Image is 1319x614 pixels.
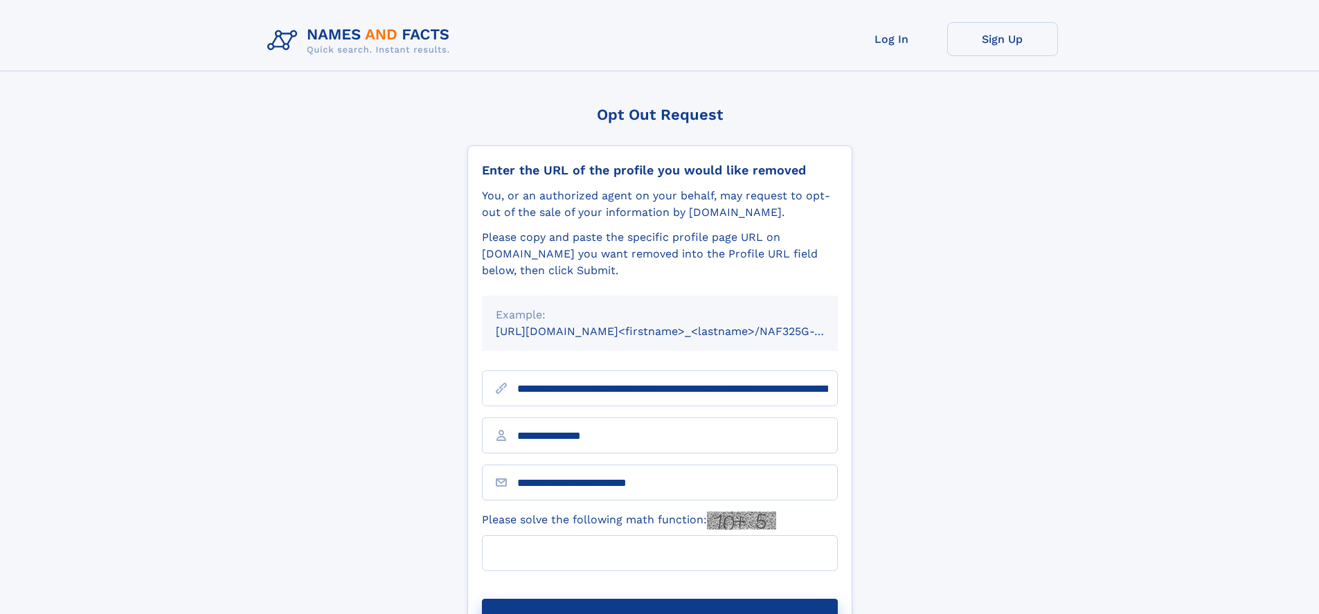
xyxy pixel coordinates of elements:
div: Enter the URL of the profile you would like removed [482,163,838,178]
a: Sign Up [947,22,1058,56]
div: Opt Out Request [467,106,852,123]
div: Please copy and paste the specific profile page URL on [DOMAIN_NAME] you want removed into the Pr... [482,229,838,279]
div: Example: [496,307,824,323]
small: [URL][DOMAIN_NAME]<firstname>_<lastname>/NAF325G-xxxxxxxx [496,325,864,338]
div: You, or an authorized agent on your behalf, may request to opt-out of the sale of your informatio... [482,188,838,221]
label: Please solve the following math function: [482,512,776,530]
a: Log In [836,22,947,56]
img: Logo Names and Facts [262,22,461,60]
